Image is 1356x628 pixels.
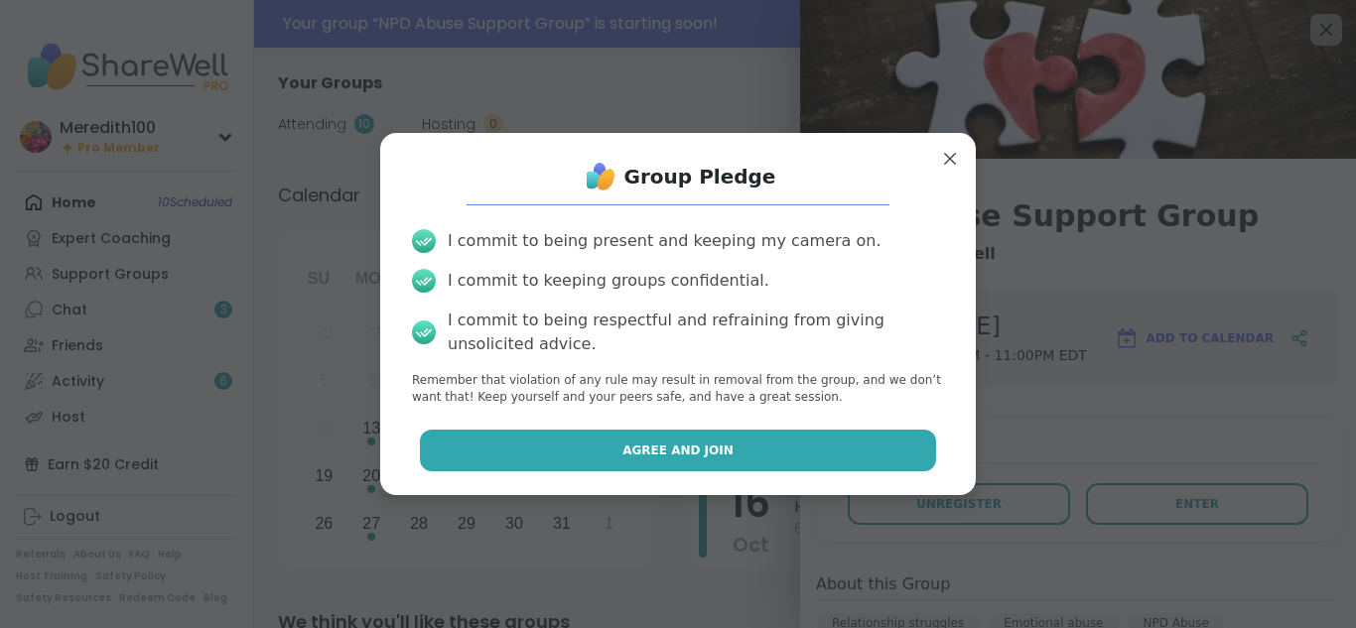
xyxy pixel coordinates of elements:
img: ShareWell Logo [581,157,620,196]
div: I commit to being present and keeping my camera on. [448,229,881,253]
p: Remember that violation of any rule may result in removal from the group, and we don’t want that!... [412,372,944,406]
h1: Group Pledge [624,163,776,190]
div: I commit to being respectful and refraining from giving unsolicited advice. [448,309,944,356]
div: I commit to keeping groups confidential. [448,269,769,293]
span: Agree and Join [622,441,734,459]
button: Agree and Join [420,430,937,471]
